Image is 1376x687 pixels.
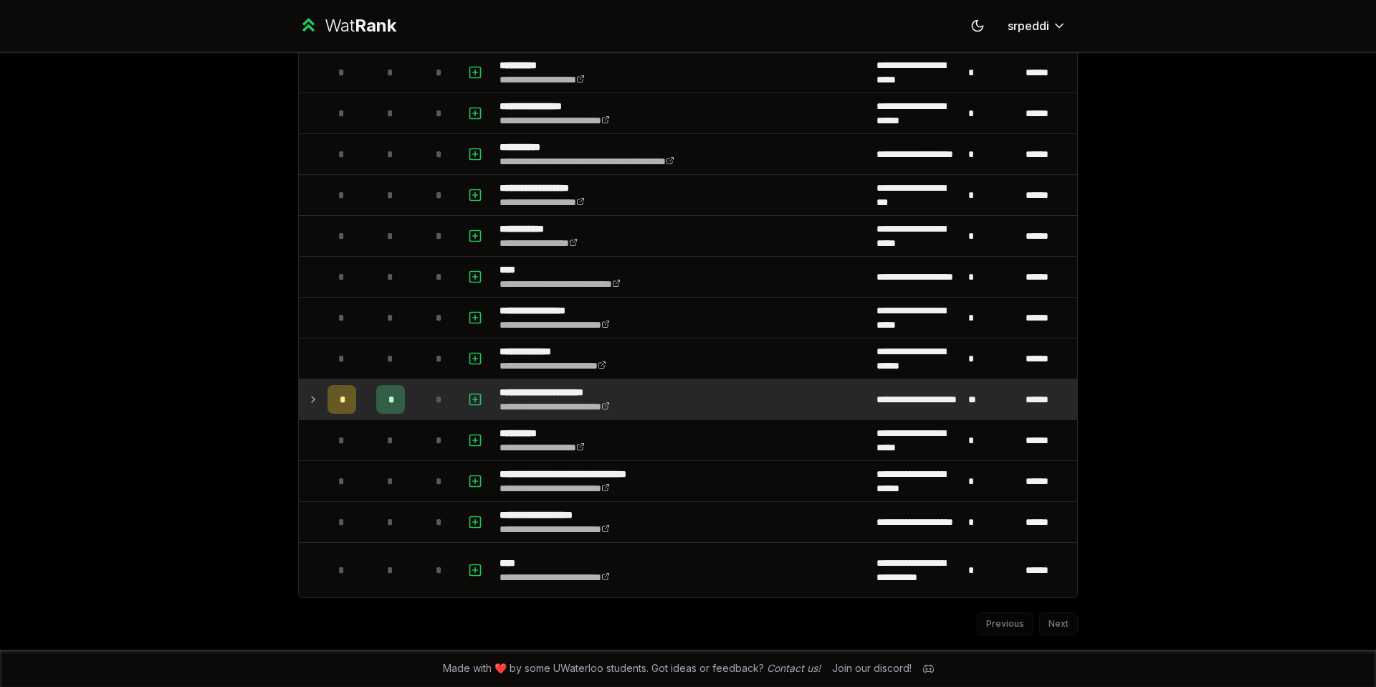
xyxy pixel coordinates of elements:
span: Rank [355,15,396,36]
a: WatRank [298,14,396,37]
span: Made with ❤️ by some UWaterloo students. Got ideas or feedback? [443,661,821,676]
span: srpeddi [1008,17,1049,34]
div: Wat [325,14,396,37]
a: Contact us! [767,662,821,674]
button: srpeddi [996,13,1078,39]
div: Join our discord! [832,661,912,676]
